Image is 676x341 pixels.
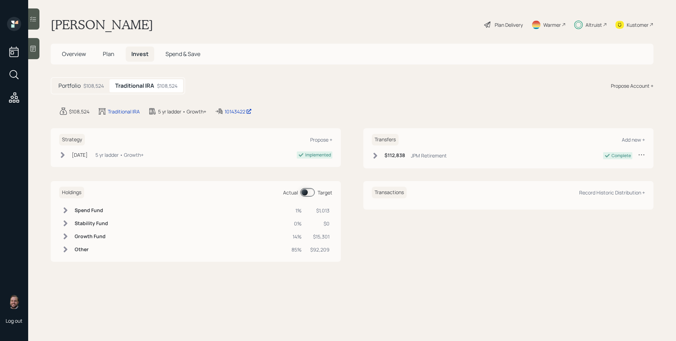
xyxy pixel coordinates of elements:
div: Log out [6,317,23,324]
div: 5 yr ladder • Growth+ [158,108,206,115]
div: Altruist [586,21,602,29]
div: Warmer [543,21,561,29]
h6: Growth Fund [75,234,108,240]
div: $108,524 [83,82,104,89]
div: Kustomer [627,21,649,29]
div: $1,013 [310,207,330,214]
div: 1% [292,207,302,214]
h6: Transactions [372,187,407,198]
div: Add new + [622,136,645,143]
div: $92,209 [310,246,330,253]
h6: Holdings [59,187,84,198]
div: Complete [612,153,631,159]
h6: $112,838 [384,153,405,159]
div: Plan Delivery [495,21,523,29]
div: 85% [292,246,302,253]
h6: Stability Fund [75,221,108,227]
div: Traditional IRA [108,108,140,115]
h5: Traditional IRA [115,82,154,89]
div: [DATE] [72,151,88,159]
span: Overview [62,50,86,58]
div: Propose + [310,136,332,143]
h6: Strategy [59,134,85,145]
div: 0% [292,220,302,227]
h5: Portfolio [58,82,81,89]
div: Target [318,189,332,196]
div: $15,301 [310,233,330,240]
div: Actual [283,189,298,196]
span: Plan [103,50,114,58]
div: Propose Account + [611,82,653,89]
div: $108,524 [69,108,89,115]
h1: [PERSON_NAME] [51,17,153,32]
div: 14% [292,233,302,240]
div: JPM Retirement [411,152,447,159]
div: $108,524 [157,82,177,89]
h6: Transfers [372,134,399,145]
span: Spend & Save [165,50,200,58]
img: james-distasi-headshot.png [7,295,21,309]
span: Invest [131,50,149,58]
h6: Other [75,247,108,253]
h6: Spend Fund [75,207,108,213]
div: 10143422 [225,108,252,115]
div: Record Historic Distribution + [579,189,645,196]
div: Implemented [305,152,331,158]
div: 5 yr ladder • Growth+ [95,151,144,159]
div: $0 [310,220,330,227]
